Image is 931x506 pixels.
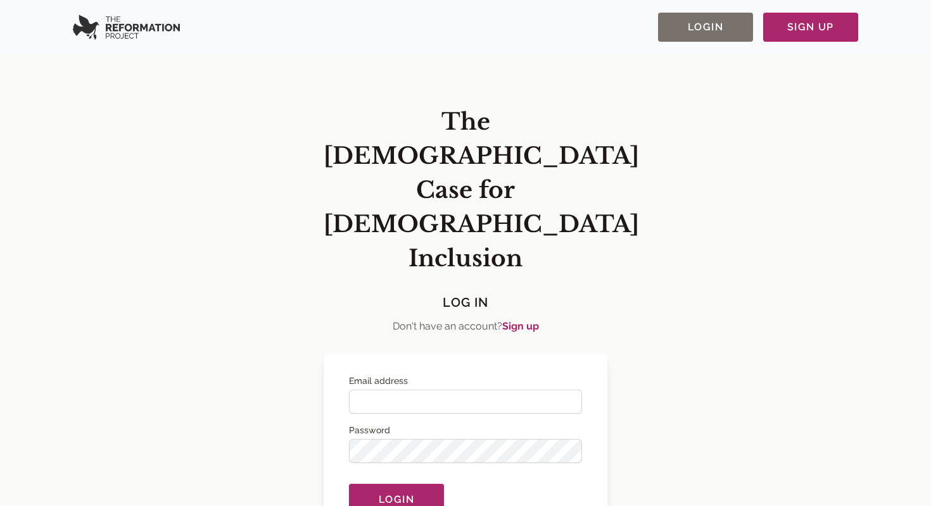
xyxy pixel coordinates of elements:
[349,374,582,387] label: Email address
[324,291,607,314] h4: Log In
[324,319,607,334] p: Don't have an account?
[763,13,858,42] button: Sign Up
[349,424,582,436] label: Password
[73,15,180,40] img: Serverless SaaS Boilerplate
[787,20,834,35] span: Sign Up
[658,13,753,42] button: Login
[502,320,539,332] a: Sign up
[688,20,723,35] span: Login
[324,105,607,276] h1: The [DEMOGRAPHIC_DATA] Case for [DEMOGRAPHIC_DATA] Inclusion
